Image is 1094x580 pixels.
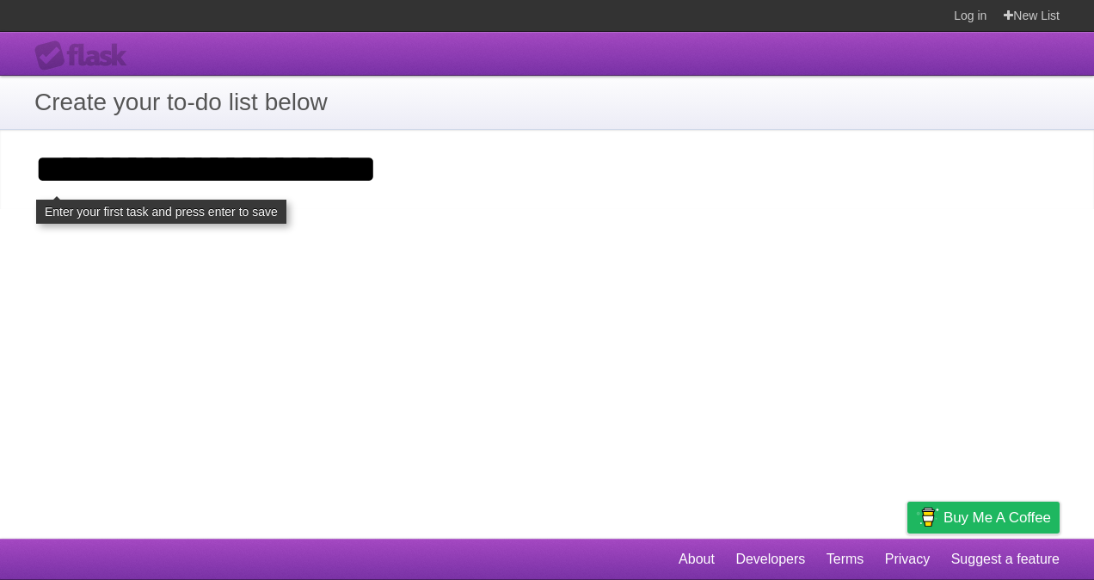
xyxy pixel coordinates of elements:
span: Buy me a coffee [943,503,1051,533]
a: About [679,543,715,576]
img: Buy me a coffee [916,503,939,532]
a: Suggest a feature [951,543,1060,576]
a: Privacy [885,543,930,576]
a: Terms [827,543,864,576]
a: Developers [735,543,805,576]
h1: Create your to-do list below [34,84,1060,120]
div: Flask [34,40,138,71]
a: Buy me a coffee [907,502,1060,534]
